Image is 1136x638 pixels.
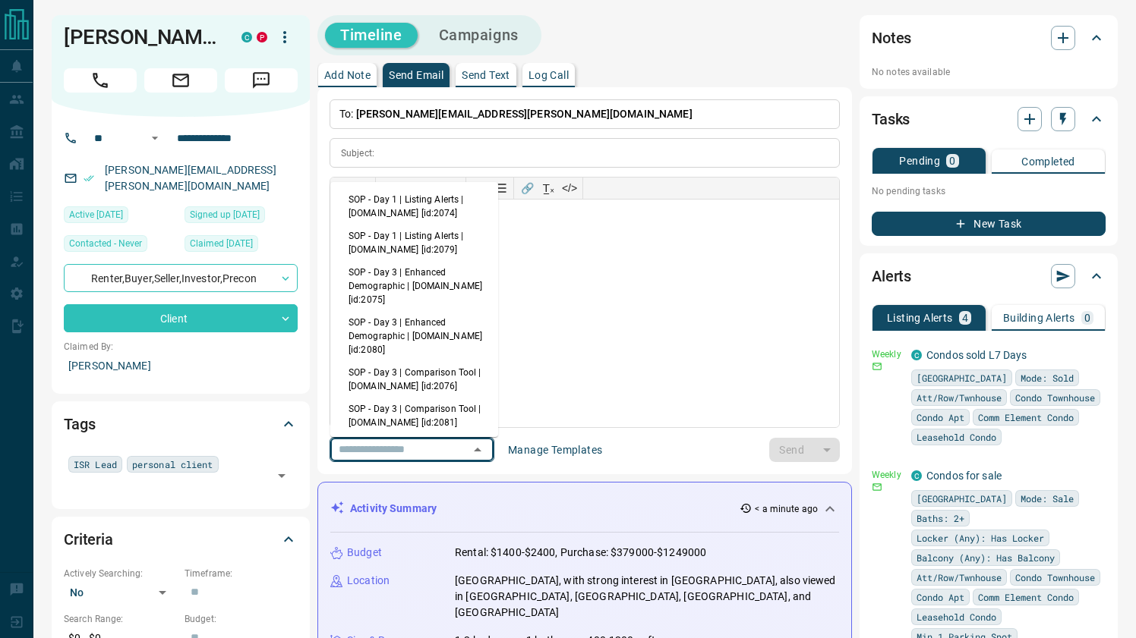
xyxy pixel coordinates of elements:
[330,398,498,434] li: SOP - Day 3 | Comparison Tool | [DOMAIN_NAME] [id:2081]
[64,580,177,605] div: No
[911,470,922,481] div: condos.ca
[917,491,1007,506] span: [GEOGRAPHIC_DATA]
[917,530,1044,545] span: Locker (Any): Has Locker
[341,146,374,160] p: Subject:
[467,439,488,460] button: Close
[455,573,839,621] p: [GEOGRAPHIC_DATA], with strong interest in [GEOGRAPHIC_DATA], also viewed in [GEOGRAPHIC_DATA], [...
[1021,156,1075,167] p: Completed
[185,206,298,228] div: Wed Sep 10 2025
[917,609,996,624] span: Leasehold Condo
[962,313,968,323] p: 4
[330,361,498,398] li: SOP - Day 3 | Comparison Tool | [DOMAIN_NAME] [id:2076]
[926,470,1002,482] a: Condos for sale
[64,304,298,332] div: Client
[330,99,840,129] p: To:
[455,545,706,561] p: Rental: $1400-$2400, Purchase: $379000-$1249000
[185,612,298,626] p: Budget:
[225,68,298,93] span: Message
[978,589,1074,605] span: Comm Element Condo
[132,457,213,472] span: personal client
[872,258,1106,294] div: Alerts
[350,501,437,517] p: Activity Summary
[462,70,510,80] p: Send Text
[64,25,219,49] h1: [PERSON_NAME]
[872,180,1106,203] p: No pending tasks
[64,354,298,379] p: [PERSON_NAME]
[389,70,443,80] p: Send Email
[559,178,580,199] button: </>
[887,313,953,323] p: Listing Alerts
[190,236,253,251] span: Claimed [DATE]
[926,349,1027,361] a: Condos sold L7 Days
[64,612,177,626] p: Search Range:
[917,570,1002,585] span: Att/Row/Twnhouse
[64,206,177,228] div: Mon Oct 13 2025
[69,236,142,251] span: Contacted - Never
[64,264,298,292] div: Renter , Buyer , Seller , Investor , Precon
[64,527,113,552] h2: Criteria
[872,107,910,131] h2: Tasks
[84,173,94,184] svg: Email Verified
[469,178,490,199] button: Numbered list
[146,129,164,147] button: Open
[755,502,818,516] p: < a minute ago
[899,156,940,166] p: Pending
[872,212,1106,236] button: New Task
[490,178,511,199] button: Bullet list
[352,178,373,199] button: ↷
[872,26,911,50] h2: Notes
[1021,491,1074,506] span: Mode: Sale
[1021,370,1074,385] span: Mode: Sold
[190,207,260,222] span: Signed up [DATE]
[330,178,352,199] button: ↶
[872,20,1106,56] div: Notes
[69,207,123,222] span: Active [DATE]
[74,457,117,472] span: ISR Lead
[872,65,1106,79] p: No notes available
[1003,313,1075,323] p: Building Alerts
[872,468,902,482] p: Weekly
[424,23,534,48] button: Campaigns
[499,438,611,462] button: Manage Templates
[257,32,267,42] div: property.ca
[64,406,298,442] div: Tags
[64,521,298,558] div: Criteria
[356,108,693,120] span: [PERSON_NAME][EMAIL_ADDRESS][PERSON_NAME][DOMAIN_NAME]
[330,261,498,311] li: SOP - Day 3 | Enhanced Demographic | [DOMAIN_NAME] [id:2075]
[347,545,382,561] p: Budget
[399,178,421,199] button: 𝑰
[538,178,559,199] button: T̲ₓ
[330,495,839,523] div: Activity Summary< a minute ago
[325,23,418,48] button: Timeline
[64,68,137,93] span: Call
[105,164,276,192] a: [PERSON_NAME][EMAIL_ADDRESS][PERSON_NAME][DOMAIN_NAME]
[1015,390,1095,405] span: Condo Townhouse
[347,573,390,589] p: Location
[769,438,840,462] div: split button
[324,70,371,80] p: Add Note
[442,178,463,199] button: ab
[917,370,1007,385] span: [GEOGRAPHIC_DATA]
[911,350,922,360] div: condos.ca
[872,264,911,288] h2: Alerts
[872,101,1106,137] div: Tasks
[421,178,442,199] button: 𝐔
[144,68,217,93] span: Email
[872,482,882,492] svg: Email
[330,311,498,361] li: SOP - Day 3 | Enhanced Demographic | [DOMAIN_NAME] [id:2080]
[1084,313,1090,323] p: 0
[64,412,95,436] h2: Tags
[330,434,498,470] li: SOP - Day 5 | Sold Data | Buyers | [DOMAIN_NAME] [id:2077]
[917,511,964,526] span: Baths: 2+
[978,410,1074,425] span: Comm Element Condo
[917,589,964,605] span: Condo Apt
[185,235,298,256] div: Wed Sep 10 2025
[330,188,498,225] li: SOP - Day 1 | Listing Alerts | [DOMAIN_NAME] [id:2074]
[64,340,298,354] p: Claimed By:
[917,390,1002,405] span: Att/Row/Twnhouse
[949,156,955,166] p: 0
[529,70,569,80] p: Log Call
[185,567,298,580] p: Timeframe:
[241,32,252,42] div: condos.ca
[872,347,902,361] p: Weekly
